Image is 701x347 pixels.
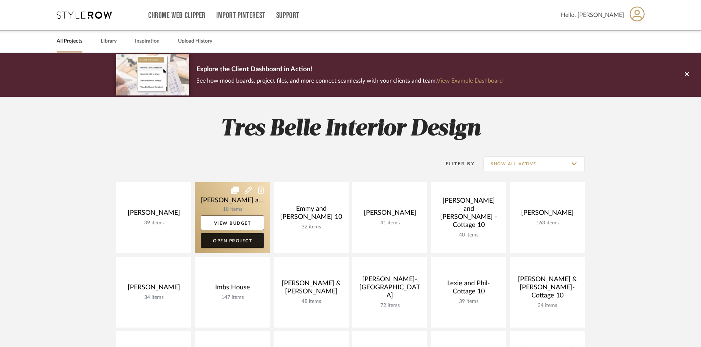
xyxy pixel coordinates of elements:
[196,76,503,86] p: See how mood boards, project files, and more connect seamlessly with your clients and team.
[437,279,500,299] div: Lexie and Phil-Cottage 10
[148,12,206,19] a: Chrome Web Clipper
[437,232,500,238] div: 40 items
[122,294,185,301] div: 34 items
[358,209,421,220] div: [PERSON_NAME]
[516,303,579,309] div: 34 items
[276,12,299,19] a: Support
[201,216,264,230] a: View Budget
[178,36,212,46] a: Upload History
[516,209,579,220] div: [PERSON_NAME]
[280,279,343,299] div: [PERSON_NAME] & [PERSON_NAME]
[437,78,503,84] a: View Example Dashboard
[196,64,503,76] p: Explore the Client Dashboard in Action!
[86,115,615,143] h2: Tres Belle Interior Design
[358,303,421,309] div: 72 items
[122,283,185,294] div: [PERSON_NAME]
[101,36,117,46] a: Library
[216,12,266,19] a: Import Pinterest
[280,299,343,305] div: 48 items
[201,233,264,248] a: Open Project
[516,220,579,226] div: 163 items
[116,54,189,95] img: d5d033c5-7b12-40c2-a960-1ecee1989c38.png
[122,209,185,220] div: [PERSON_NAME]
[436,160,475,167] div: Filter By
[280,205,343,224] div: Emmy and [PERSON_NAME] 10
[57,36,82,46] a: All Projects
[358,220,421,226] div: 41 items
[135,36,160,46] a: Inspiration
[122,220,185,226] div: 39 items
[201,294,264,301] div: 147 items
[437,299,500,305] div: 39 items
[280,224,343,230] div: 32 items
[561,11,624,19] span: Hello, [PERSON_NAME]
[516,275,579,303] div: [PERSON_NAME] & [PERSON_NAME]-Cottage 10
[437,197,500,232] div: [PERSON_NAME] and [PERSON_NAME] -Cottage 10
[358,275,421,303] div: [PERSON_NAME]- [GEOGRAPHIC_DATA]
[201,283,264,294] div: Imbs House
